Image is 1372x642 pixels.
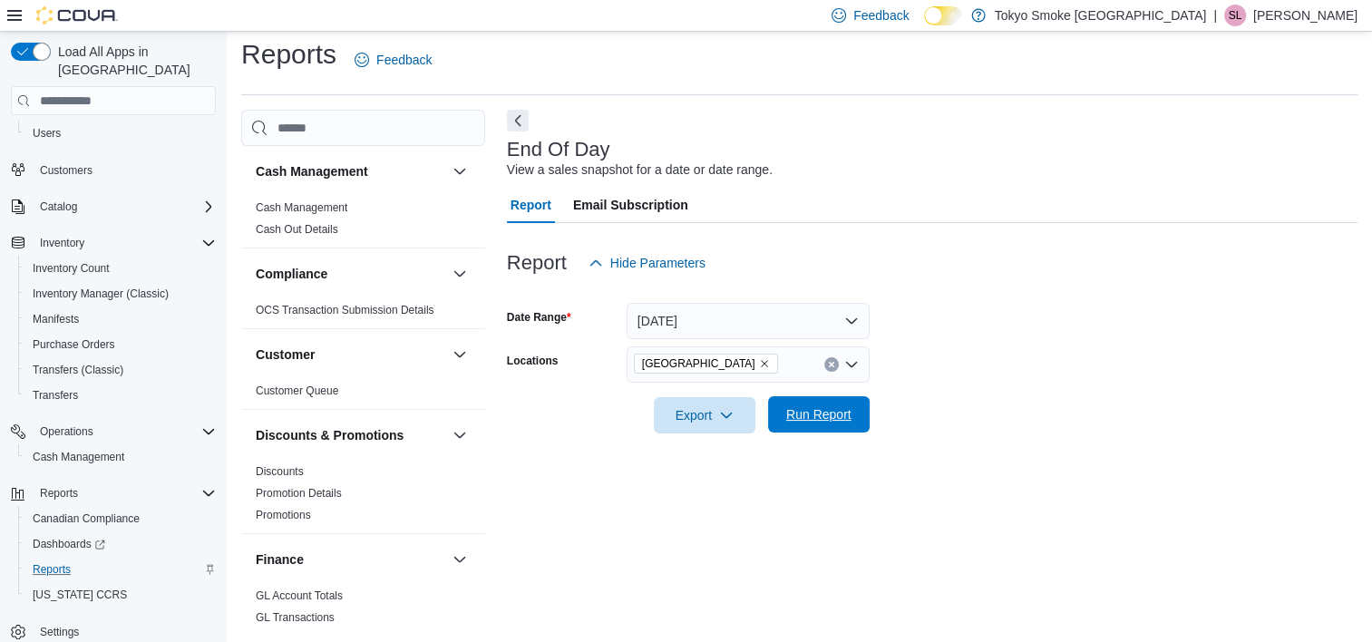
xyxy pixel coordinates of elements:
[25,308,216,330] span: Manifests
[25,258,117,279] a: Inventory Count
[256,303,434,317] span: OCS Transaction Submission Details
[33,482,85,504] button: Reports
[256,265,445,283] button: Compliance
[924,25,925,26] span: Dark Mode
[844,357,859,372] button: Open list of options
[33,537,105,551] span: Dashboards
[33,450,124,464] span: Cash Management
[573,187,688,223] span: Email Subscription
[256,200,347,215] span: Cash Management
[18,582,223,608] button: [US_STATE] CCRS
[18,531,223,557] a: Dashboards
[18,357,223,383] button: Transfers (Classic)
[51,43,216,79] span: Load All Apps in [GEOGRAPHIC_DATA]
[241,36,336,73] h1: Reports
[25,384,85,406] a: Transfers
[18,332,223,357] button: Purchase Orders
[18,444,223,470] button: Cash Management
[25,446,131,468] a: Cash Management
[4,157,223,183] button: Customers
[256,426,445,444] button: Discounts & Promotions
[18,256,223,281] button: Inventory Count
[18,306,223,332] button: Manifests
[25,559,216,580] span: Reports
[256,610,335,625] span: GL Transactions
[241,380,485,409] div: Customer
[507,252,567,274] h3: Report
[256,345,315,364] h3: Customer
[25,359,216,381] span: Transfers (Classic)
[18,383,223,408] button: Transfers
[256,223,338,236] a: Cash Out Details
[25,258,216,279] span: Inventory Count
[33,363,123,377] span: Transfers (Classic)
[853,6,909,24] span: Feedback
[18,506,223,531] button: Canadian Compliance
[40,163,92,178] span: Customers
[33,232,92,254] button: Inventory
[759,358,770,369] button: Remove Mount Pearl Commonwealth from selection in this group
[1224,5,1246,26] div: Shane Lovelace
[25,334,122,355] a: Purchase Orders
[25,283,216,305] span: Inventory Manager (Classic)
[511,187,551,223] span: Report
[256,464,304,479] span: Discounts
[449,344,471,365] button: Customer
[665,397,744,433] span: Export
[25,508,216,530] span: Canadian Compliance
[256,222,338,237] span: Cash Out Details
[507,160,773,180] div: View a sales snapshot for a date or date range.
[256,384,338,397] a: Customer Queue
[25,334,216,355] span: Purchase Orders
[4,481,223,506] button: Reports
[256,345,445,364] button: Customer
[25,122,216,144] span: Users
[1213,5,1217,26] p: |
[241,461,485,533] div: Discounts & Promotions
[25,584,216,606] span: Washington CCRS
[256,588,343,603] span: GL Account Totals
[241,585,485,636] div: Finance
[256,201,347,214] a: Cash Management
[256,162,445,180] button: Cash Management
[507,110,529,131] button: Next
[33,511,140,526] span: Canadian Compliance
[40,486,78,501] span: Reports
[449,424,471,446] button: Discounts & Promotions
[256,611,335,624] a: GL Transactions
[1253,5,1357,26] p: [PERSON_NAME]
[33,160,100,181] a: Customers
[449,549,471,570] button: Finance
[256,465,304,478] a: Discounts
[654,397,755,433] button: Export
[25,533,112,555] a: Dashboards
[33,421,101,443] button: Operations
[241,299,485,328] div: Compliance
[33,196,84,218] button: Catalog
[25,122,68,144] a: Users
[507,354,559,368] label: Locations
[256,384,338,398] span: Customer Queue
[25,508,147,530] a: Canadian Compliance
[1229,5,1242,26] span: SL
[40,625,79,639] span: Settings
[33,232,216,254] span: Inventory
[256,550,304,569] h3: Finance
[642,355,755,373] span: [GEOGRAPHIC_DATA]
[256,304,434,316] a: OCS Transaction Submission Details
[33,312,79,326] span: Manifests
[25,446,216,468] span: Cash Management
[18,281,223,306] button: Inventory Manager (Classic)
[4,419,223,444] button: Operations
[995,5,1207,26] p: Tokyo Smoke [GEOGRAPHIC_DATA]
[40,424,93,439] span: Operations
[256,508,311,522] span: Promotions
[449,160,471,182] button: Cash Management
[33,388,78,403] span: Transfers
[4,194,223,219] button: Catalog
[40,199,77,214] span: Catalog
[25,533,216,555] span: Dashboards
[33,562,71,577] span: Reports
[18,121,223,146] button: Users
[40,236,84,250] span: Inventory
